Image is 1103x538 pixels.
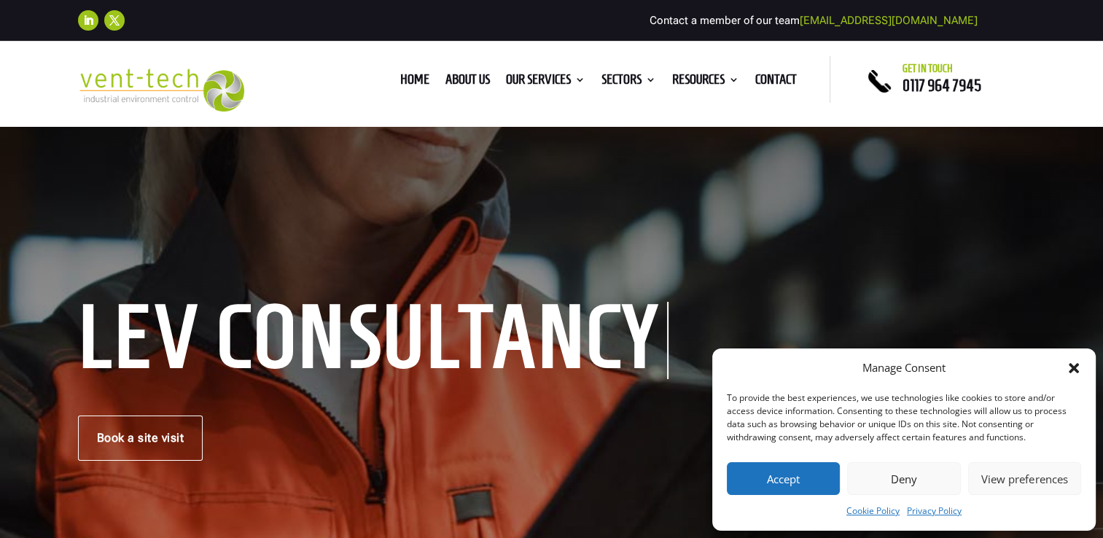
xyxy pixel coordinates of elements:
a: Book a site visit [78,416,203,461]
span: Contact a member of our team [650,14,978,27]
button: Accept [727,462,840,495]
div: To provide the best experiences, we use technologies like cookies to store and/or access device i... [727,391,1080,444]
a: Follow on LinkedIn [78,10,98,31]
button: View preferences [968,462,1081,495]
a: Contact [755,74,797,90]
a: Our Services [506,74,585,90]
h1: LEV Consultancy [78,302,669,379]
a: Follow on X [104,10,125,31]
a: About us [445,74,490,90]
a: 0117 964 7945 [903,77,981,94]
a: Home [400,74,429,90]
a: Privacy Policy [907,502,962,520]
a: Cookie Policy [846,502,900,520]
a: [EMAIL_ADDRESS][DOMAIN_NAME] [800,14,978,27]
span: Get in touch [903,63,953,74]
a: Sectors [601,74,656,90]
div: Manage Consent [862,359,946,377]
button: Deny [847,462,960,495]
img: 2023-09-27T08_35_16.549ZVENT-TECH---Clear-background [78,69,245,112]
div: Close dialog [1067,361,1081,375]
a: Resources [672,74,739,90]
